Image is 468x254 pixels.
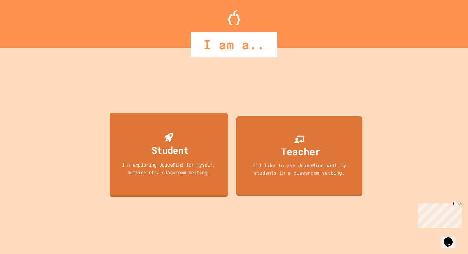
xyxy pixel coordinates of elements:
[281,144,321,158] div: Teacher
[116,161,222,176] div: I'm exploring JuiceMind for myself, outside of a classroom setting.
[152,142,189,157] div: Student
[415,201,462,228] iframe: chat widget
[3,3,44,40] div: Chat with us now!Close
[191,32,277,57] div: I am a..
[243,162,356,176] div: I'd like to use JuiceMind with my students in a classroom setting.
[228,10,240,25] img: Logo.svg
[441,229,462,248] iframe: chat widget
